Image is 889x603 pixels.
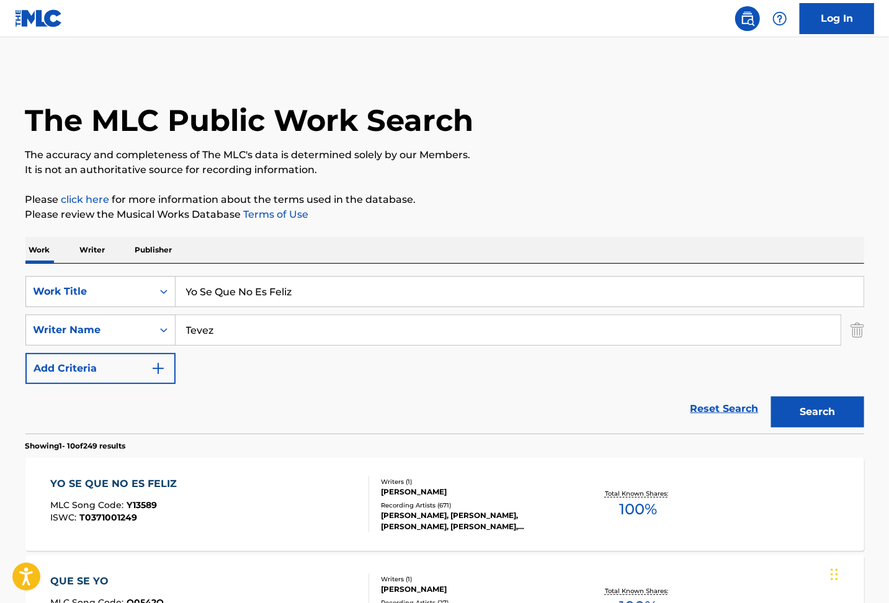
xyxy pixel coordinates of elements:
img: help [772,11,787,26]
span: 100 % [619,498,657,520]
p: The accuracy and completeness of The MLC's data is determined solely by our Members. [25,148,864,163]
img: search [740,11,755,26]
img: Delete Criterion [851,315,864,346]
a: YO SE QUE NO ES FELIZMLC Song Code:Y13589ISWC:T0371001249Writers (1)[PERSON_NAME]Recording Artist... [25,458,864,551]
img: 9d2ae6d4665cec9f34b9.svg [151,361,166,376]
a: Terms of Use [241,208,309,220]
p: Work [25,237,54,263]
p: Publisher [132,237,176,263]
div: QUE SE YO [50,574,164,589]
a: Log In [800,3,874,34]
h1: The MLC Public Work Search [25,102,474,139]
iframe: Chat Widget [827,543,889,603]
button: Search [771,396,864,427]
div: [PERSON_NAME] [381,584,568,595]
a: click here [61,194,110,205]
p: Total Known Shares: [605,489,671,498]
div: [PERSON_NAME] [381,486,568,498]
span: T0371001249 [79,512,137,523]
p: Total Known Shares: [605,586,671,596]
p: Please review the Musical Works Database [25,207,864,222]
div: Writers ( 1 ) [381,574,568,584]
button: Add Criteria [25,353,176,384]
div: Work Title [34,284,145,299]
p: Showing 1 - 10 of 249 results [25,440,126,452]
div: YO SE QUE NO ES FELIZ [50,476,183,491]
p: Please for more information about the terms used in the database. [25,192,864,207]
div: [PERSON_NAME], [PERSON_NAME], [PERSON_NAME], [PERSON_NAME], [PERSON_NAME] [381,510,568,532]
span: MLC Song Code : [50,499,127,511]
span: ISWC : [50,512,79,523]
span: Y13589 [127,499,157,511]
a: Reset Search [684,395,765,422]
div: Recording Artists ( 671 ) [381,501,568,510]
p: It is not an authoritative source for recording information. [25,163,864,177]
img: MLC Logo [15,9,63,27]
div: Writer Name [34,323,145,337]
div: Writers ( 1 ) [381,477,568,486]
p: Writer [76,237,109,263]
div: Help [767,6,792,31]
a: Public Search [735,6,760,31]
div: Drag [831,556,838,593]
form: Search Form [25,276,864,434]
